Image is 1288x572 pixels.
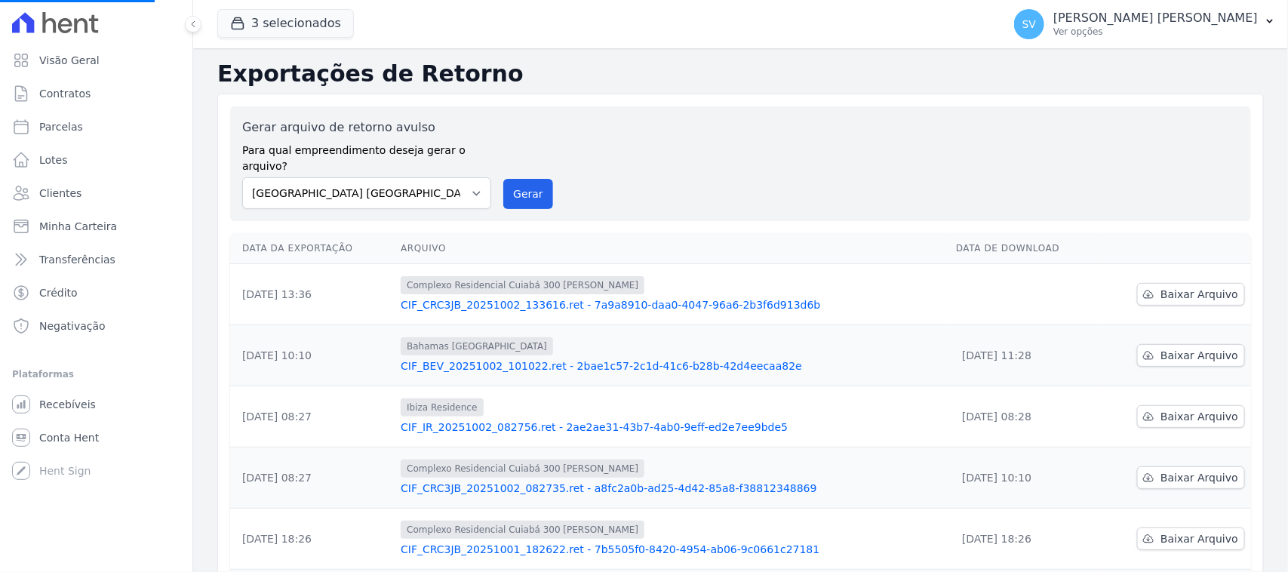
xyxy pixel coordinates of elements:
[39,219,117,234] span: Minha Carteira
[1022,19,1036,29] span: SV
[230,386,395,447] td: [DATE] 08:27
[242,137,491,174] label: Para qual empreendimento deseja gerar o arquivo?
[950,233,1098,264] th: Data de Download
[6,145,186,175] a: Lotes
[39,152,68,168] span: Lotes
[230,325,395,386] td: [DATE] 10:10
[950,325,1098,386] td: [DATE] 11:28
[1137,283,1245,306] a: Baixar Arquivo
[39,86,91,101] span: Contratos
[39,430,99,445] span: Conta Hent
[1137,466,1245,489] a: Baixar Arquivo
[1160,287,1238,302] span: Baixar Arquivo
[950,386,1098,447] td: [DATE] 08:28
[217,9,354,38] button: 3 selecionados
[395,233,950,264] th: Arquivo
[401,460,644,478] span: Complexo Residencial Cuiabá 300 [PERSON_NAME]
[6,389,186,420] a: Recebíveis
[401,420,944,435] a: CIF_IR_20251002_082756.ret - 2ae2ae31-43b7-4ab0-9eff-ed2e7ee9bde5
[1137,344,1245,367] a: Baixar Arquivo
[6,244,186,275] a: Transferências
[230,233,395,264] th: Data da Exportação
[1160,409,1238,424] span: Baixar Arquivo
[503,179,553,209] button: Gerar
[1002,3,1288,45] button: SV [PERSON_NAME] [PERSON_NAME] Ver opções
[6,423,186,453] a: Conta Hent
[39,252,115,267] span: Transferências
[401,398,483,417] span: Ibiza Residence
[39,119,83,134] span: Parcelas
[6,278,186,308] a: Crédito
[6,311,186,341] a: Negativação
[230,509,395,570] td: [DATE] 18:26
[401,297,944,312] a: CIF_CRC3JB_20251002_133616.ret - 7a9a8910-daa0-4047-96a6-2b3f6d913d6b
[401,521,644,539] span: Complexo Residencial Cuiabá 300 [PERSON_NAME]
[39,186,81,201] span: Clientes
[1053,26,1258,38] p: Ver opções
[401,542,944,557] a: CIF_CRC3JB_20251001_182622.ret - 7b5505f0-8420-4954-ab06-9c0661c27181
[217,60,1264,88] h2: Exportações de Retorno
[6,45,186,75] a: Visão Geral
[1137,527,1245,550] a: Baixar Arquivo
[1160,348,1238,363] span: Baixar Arquivo
[401,337,553,355] span: Bahamas [GEOGRAPHIC_DATA]
[230,447,395,509] td: [DATE] 08:27
[230,264,395,325] td: [DATE] 13:36
[39,397,96,412] span: Recebíveis
[6,211,186,241] a: Minha Carteira
[6,112,186,142] a: Parcelas
[401,276,644,294] span: Complexo Residencial Cuiabá 300 [PERSON_NAME]
[950,509,1098,570] td: [DATE] 18:26
[950,447,1098,509] td: [DATE] 10:10
[12,365,180,383] div: Plataformas
[1137,405,1245,428] a: Baixar Arquivo
[1160,470,1238,485] span: Baixar Arquivo
[401,358,944,374] a: CIF_BEV_20251002_101022.ret - 2bae1c57-2c1d-41c6-b28b-42d4eecaa82e
[242,118,491,137] label: Gerar arquivo de retorno avulso
[39,318,106,334] span: Negativação
[6,178,186,208] a: Clientes
[39,285,78,300] span: Crédito
[1053,11,1258,26] p: [PERSON_NAME] [PERSON_NAME]
[401,481,944,496] a: CIF_CRC3JB_20251002_082735.ret - a8fc2a0b-ad25-4d42-85a8-f38812348869
[6,78,186,109] a: Contratos
[1160,531,1238,546] span: Baixar Arquivo
[39,53,100,68] span: Visão Geral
